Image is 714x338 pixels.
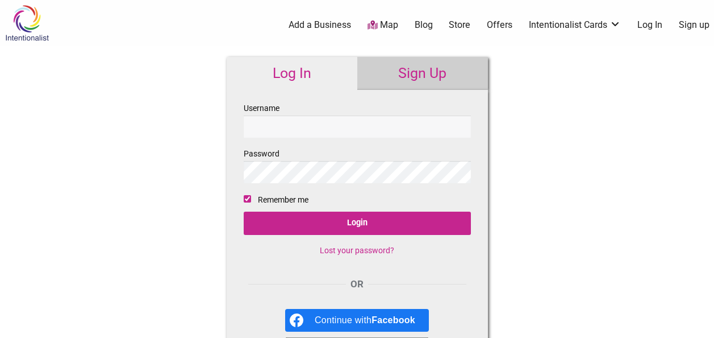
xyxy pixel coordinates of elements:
[285,309,429,332] a: Continue with <b>Facebook</b>
[529,19,621,31] a: Intentionalist Cards
[371,315,415,325] b: Facebook
[244,116,471,138] input: Username
[244,147,471,183] label: Password
[258,193,308,207] label: Remember me
[449,19,470,31] a: Store
[679,19,709,31] a: Sign up
[637,19,662,31] a: Log In
[368,19,398,32] a: Map
[227,57,357,90] a: Log In
[289,19,351,31] a: Add a Business
[244,101,471,138] label: Username
[357,57,488,90] a: Sign Up
[320,246,394,255] a: Lost your password?
[244,277,471,292] div: OR
[315,309,415,332] div: Continue with
[244,212,471,235] input: Login
[487,19,512,31] a: Offers
[415,19,433,31] a: Blog
[244,161,471,183] input: Password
